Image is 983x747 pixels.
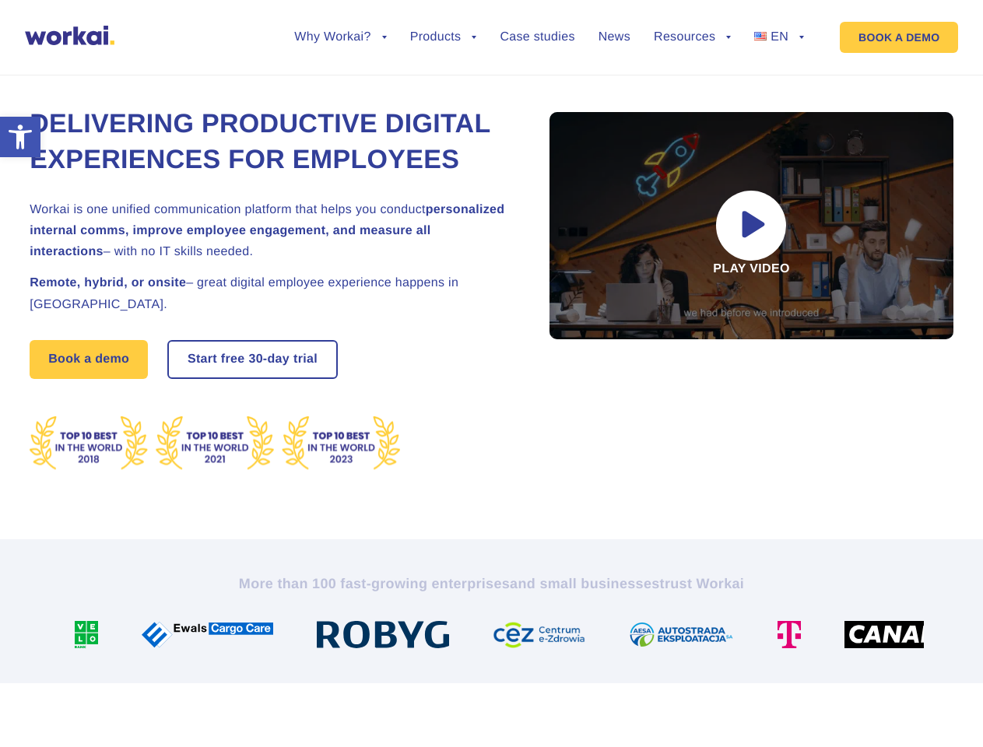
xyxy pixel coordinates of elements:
[771,30,788,44] span: EN
[30,199,512,263] h2: Workai is one unified communication platform that helps you conduct – with no IT skills needed.
[169,342,336,377] a: Start free30-daytrial
[410,31,477,44] a: Products
[294,31,386,44] a: Why Workai?
[60,574,924,593] h2: More than 100 fast-growing enterprises trust Workai
[549,112,953,339] div: Play video
[654,31,731,44] a: Resources
[30,272,512,314] h2: – great digital employee experience happens in [GEOGRAPHIC_DATA].
[248,353,290,366] i: 30-day
[30,340,148,379] a: Book a demo
[30,107,512,178] h1: Delivering Productive Digital Experiences for Employees
[599,31,630,44] a: News
[30,203,504,258] strong: personalized internal comms, improve employee engagement, and measure all interactions
[510,576,659,591] i: and small businesses
[30,276,186,289] strong: Remote, hybrid, or onsite
[840,22,958,53] a: BOOK A DEMO
[500,31,574,44] a: Case studies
